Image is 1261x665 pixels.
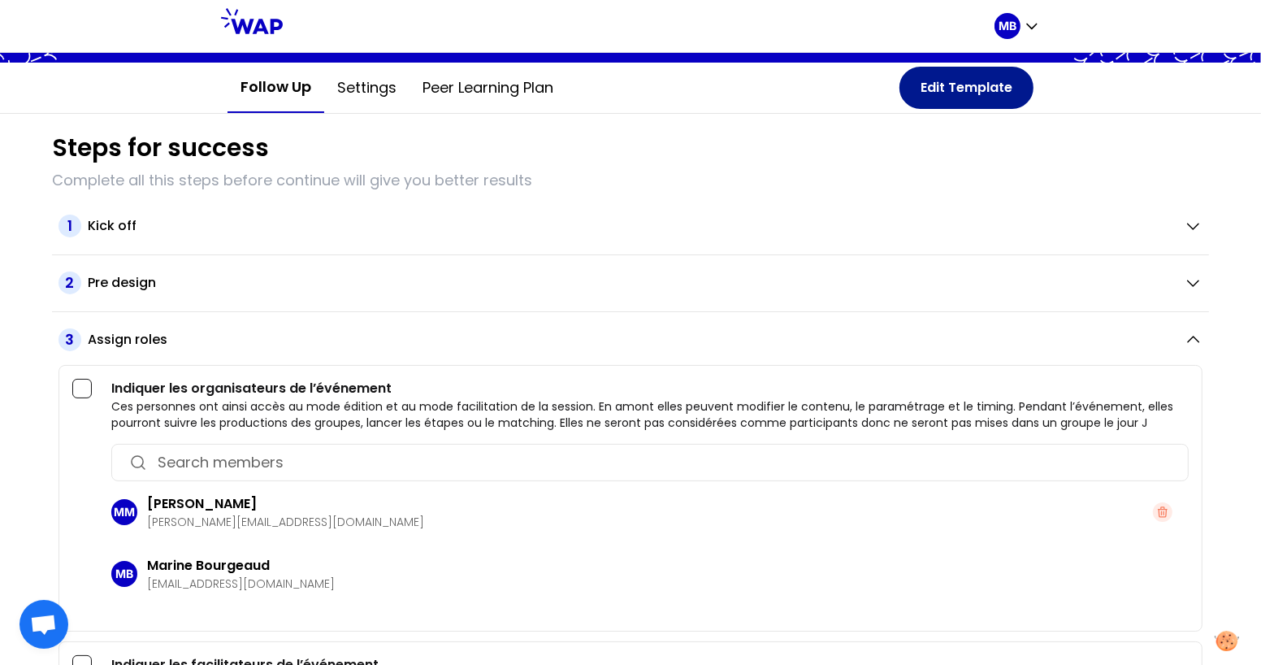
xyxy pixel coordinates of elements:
button: Peer learning plan [409,63,566,112]
p: [PERSON_NAME][EMAIL_ADDRESS][DOMAIN_NAME] [147,514,1153,530]
button: Edit Template [899,67,1033,109]
h3: Indiquer les organisateurs de l’événement [111,379,1189,398]
button: 1Kick off [58,215,1202,237]
h2: Kick off [88,216,136,236]
button: 2Pre design [58,272,1202,294]
button: Settings [324,63,409,112]
h1: Steps for success [52,133,269,163]
span: 2 [58,272,81,294]
button: 3Assign roles [58,328,1202,351]
h2: Pre design [88,273,156,293]
p: MM [114,504,135,520]
h3: Marine Bourgeaud [147,556,1172,576]
h3: [PERSON_NAME] [147,494,1153,514]
p: [EMAIL_ADDRESS][DOMAIN_NAME] [147,576,1172,592]
button: Manage your preferences about cookies [1205,621,1249,661]
button: Follow up [227,63,324,113]
span: 1 [58,215,81,237]
p: MB [999,18,1016,34]
button: MB [994,13,1040,39]
a: Ouvrir le chat [19,600,68,649]
p: Complete all this steps before continue will give you better results [52,169,1209,192]
p: Ces personnes ont ainsi accès au mode édition et au mode facilitation de la session. En amont ell... [111,398,1189,431]
p: MB [115,566,133,582]
h2: Assign roles [88,330,167,350]
span: 3 [58,328,81,351]
input: Search members [158,451,1172,474]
